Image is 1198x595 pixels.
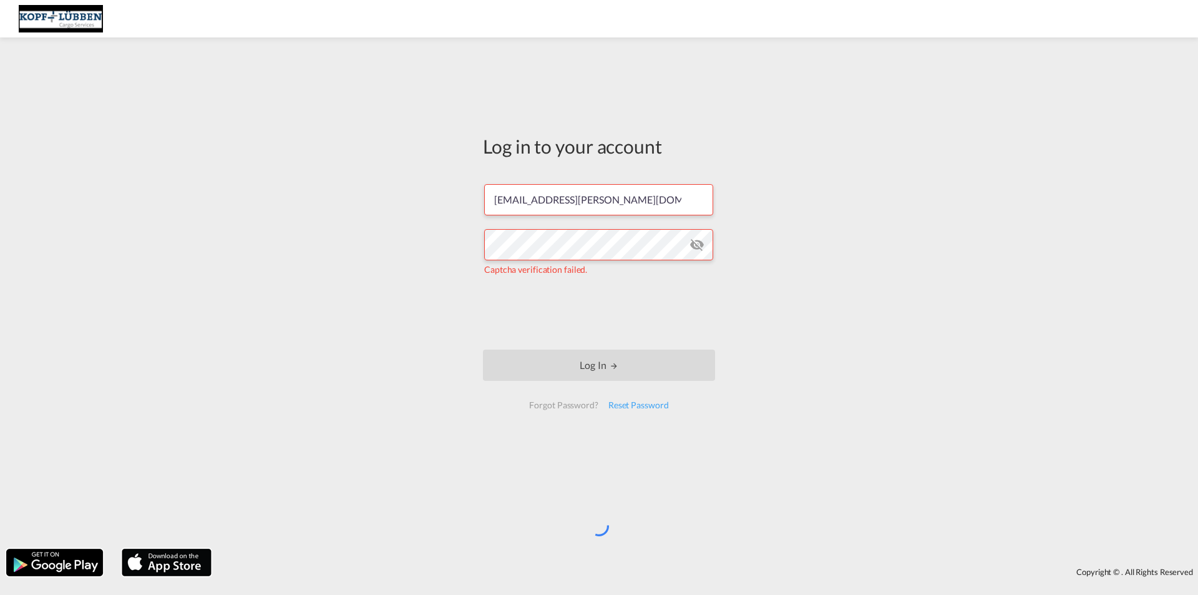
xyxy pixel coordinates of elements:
span: Captcha verification failed. [484,264,587,275]
button: LOGIN [483,350,715,381]
div: Copyright © . All Rights Reserved [218,561,1198,583]
div: Log in to your account [483,133,715,159]
img: google.png [5,548,104,578]
iframe: reCAPTCHA [504,288,694,337]
div: Reset Password [603,394,674,416]
div: Forgot Password? [524,394,603,416]
input: Enter email/phone number [484,184,713,215]
img: apple.png [120,548,213,578]
md-icon: icon-eye-off [689,237,704,252]
img: 25cf3bb0aafc11ee9c4fdbd399af7748.JPG [19,5,103,33]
